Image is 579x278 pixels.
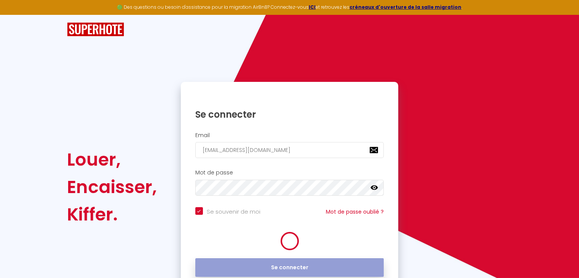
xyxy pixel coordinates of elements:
[195,132,384,139] h2: Email
[195,258,384,277] button: Se connecter
[195,109,384,120] h1: Se connecter
[309,4,316,10] a: ICI
[349,4,461,10] a: créneaux d'ouverture de la salle migration
[195,169,384,176] h2: Mot de passe
[326,208,384,216] a: Mot de passe oublié ?
[67,173,157,201] div: Encaisser,
[67,22,124,37] img: SuperHote logo
[67,201,157,228] div: Kiffer.
[195,142,384,158] input: Ton Email
[67,146,157,173] div: Louer,
[6,3,29,26] button: Ouvrir le widget de chat LiveChat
